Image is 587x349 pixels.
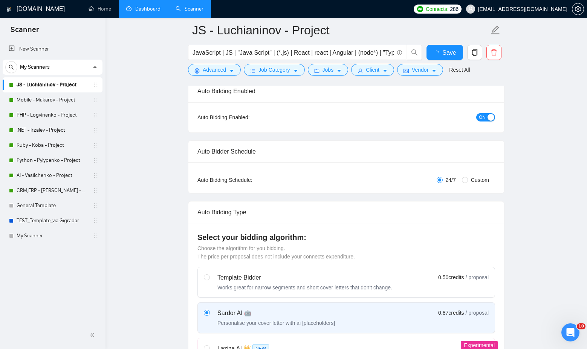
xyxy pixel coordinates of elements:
a: JS - Luchianinov - Project [17,77,88,92]
button: copy [467,45,482,60]
span: Advanced [203,66,226,74]
span: / proposal [466,309,489,317]
img: logo [6,3,12,15]
a: CRM,ERP - [PERSON_NAME] - Project [17,183,88,198]
span: Scanner [5,24,45,40]
a: Reset All [449,66,470,74]
button: setting [572,3,584,15]
a: AI - Vasilchenko - Project [17,168,88,183]
span: ON [479,113,486,121]
a: .NET - Irzaiev - Project [17,123,88,138]
div: Auto Bidding Schedule: [197,176,297,184]
a: homeHome [89,6,111,12]
span: 24/7 [443,176,459,184]
a: searchScanner [176,6,203,12]
span: folder [314,68,319,74]
span: Jobs [323,66,334,74]
iframe: Intercom live chat [561,323,579,341]
div: Auto Bidding Enabled: [197,113,297,121]
div: Auto Bidding Type [197,201,495,223]
span: caret-down [382,68,388,74]
div: Personalise your cover letter with ai [placeholders] [217,319,335,327]
span: My Scanners [20,60,50,75]
button: barsJob Categorycaret-down [244,64,304,76]
a: Python - Pylypenko - Project [17,153,88,168]
button: search [407,45,422,60]
a: General Template [17,198,88,213]
button: settingAdvancedcaret-down [188,64,241,76]
span: double-left [90,331,97,339]
span: user [358,68,363,74]
button: search [5,61,17,73]
span: Choose the algorithm for you bidding. The price per proposal does not include your connects expen... [197,245,355,260]
a: My Scanner [17,228,88,243]
span: holder [93,203,99,209]
span: caret-down [431,68,437,74]
img: upwork-logo.png [417,6,423,12]
span: bars [250,68,255,74]
span: holder [93,127,99,133]
span: info-circle [397,50,402,55]
span: / proposal [466,274,489,281]
button: idcardVendorcaret-down [397,64,443,76]
span: 10 [577,323,585,329]
input: Search Freelance Jobs... [193,48,394,57]
a: Mobile - Makarov - Project [17,92,88,108]
span: edit [491,25,500,35]
div: Works great for narrow segments and short cover letters that don't change. [217,284,392,291]
span: holder [93,112,99,118]
span: Client [366,66,379,74]
div: Template Bidder [217,273,392,282]
span: Save [442,48,456,57]
li: New Scanner [3,42,102,57]
div: Auto Bidding Enabled [197,80,495,102]
span: Job Category [258,66,290,74]
a: setting [572,6,584,12]
a: New Scanner [9,42,96,57]
li: My Scanners [3,60,102,243]
span: caret-down [336,68,342,74]
span: loading [433,51,442,57]
span: setting [194,68,200,74]
button: Save [426,45,463,60]
a: dashboardDashboard [126,6,161,12]
div: Sardor AI 🤖 [217,309,335,318]
button: folderJobscaret-down [308,64,349,76]
input: Scanner name... [192,21,489,40]
span: Connects: [426,5,448,13]
a: TEST_Template_via Gigradar [17,213,88,228]
span: caret-down [229,68,234,74]
span: holder [93,233,99,239]
span: 0.50 credits [438,273,464,281]
span: holder [93,172,99,178]
span: holder [93,157,99,163]
span: Custom [468,176,492,184]
span: Vendor [412,66,428,74]
span: holder [93,218,99,224]
h4: Select your bidding algorithm: [197,232,495,243]
span: search [6,65,17,70]
button: delete [486,45,501,60]
span: caret-down [293,68,298,74]
span: 0.87 credits [438,309,464,317]
div: Auto Bidder Schedule [197,141,495,162]
a: PHP - Logvinenko - Project [17,108,88,123]
span: idcard [404,68,409,74]
span: holder [93,142,99,148]
span: delete [487,49,501,56]
span: holder [93,97,99,103]
span: holder [93,188,99,194]
button: userClientcaret-down [351,64,394,76]
span: copy [468,49,482,56]
span: 286 [450,5,458,13]
span: search [407,49,422,56]
span: user [468,6,473,12]
span: Experimental [464,342,495,348]
span: holder [93,82,99,88]
a: Ruby - Koba - Project [17,138,88,153]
